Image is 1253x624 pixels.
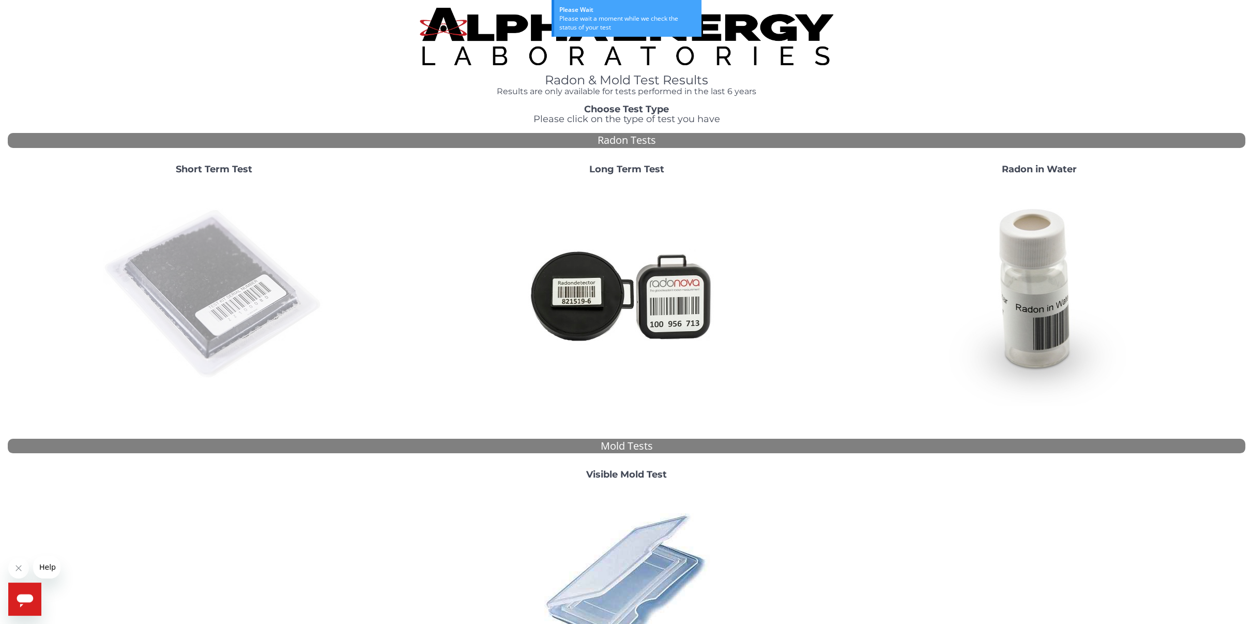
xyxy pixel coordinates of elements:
img: Radtrak2vsRadtrak3.jpg [515,183,738,406]
strong: Long Term Test [589,164,664,175]
span: Please click on the type of test you have [533,113,720,125]
div: Mold Tests [8,439,1245,454]
img: RadoninWater.jpg [928,183,1150,406]
div: Please wait a moment while we check the status of your test [559,14,696,32]
img: ShortTerm.jpg [103,183,325,406]
iframe: Close message [8,558,29,578]
strong: Short Term Test [176,164,252,175]
h4: Results are only available for tests performed in the last 6 years [379,87,874,96]
strong: Visible Mold Test [586,469,667,480]
img: TightCrop.jpg [420,8,833,65]
div: Radon Tests [8,133,1245,148]
strong: Choose Test Type [584,103,669,115]
strong: Radon in Water [1002,164,1077,175]
h1: Radon & Mold Test Results [379,73,874,87]
div: Please Wait [559,5,696,14]
iframe: Button to launch messaging window [8,583,41,616]
iframe: Message from company [33,556,60,578]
